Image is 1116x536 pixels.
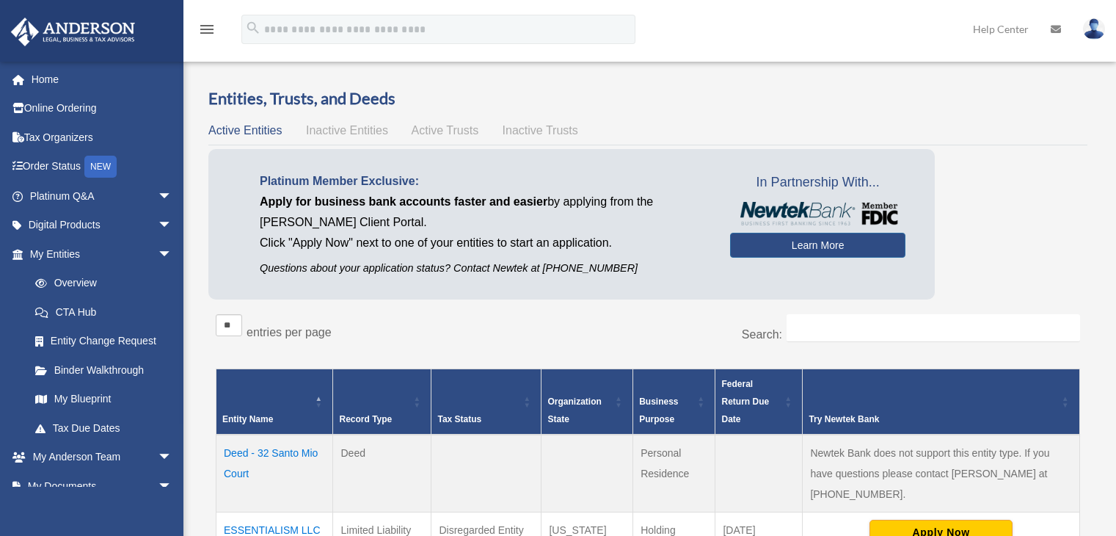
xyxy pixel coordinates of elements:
[21,413,187,443] a: Tax Due Dates
[245,20,261,36] i: search
[742,328,782,341] label: Search:
[339,414,392,424] span: Record Type
[541,369,633,435] th: Organization State: Activate to sort
[803,369,1080,435] th: Try Newtek Bank : Activate to sort
[503,124,578,137] span: Inactive Trusts
[333,435,431,513] td: Deed
[10,94,194,123] a: Online Ordering
[208,87,1087,110] h3: Entities, Trusts, and Deeds
[412,124,479,137] span: Active Trusts
[21,355,187,385] a: Binder Walkthrough
[809,410,1057,428] div: Try Newtek Bank
[260,233,708,253] p: Click "Apply Now" next to one of your entities to start an application.
[10,211,194,240] a: Digital Productsarrow_drop_down
[21,297,187,327] a: CTA Hub
[715,369,803,435] th: Federal Return Due Date: Activate to sort
[208,124,282,137] span: Active Entities
[216,435,333,513] td: Deed - 32 Santo Mio Court
[260,171,708,192] p: Platinum Member Exclusive:
[158,211,187,241] span: arrow_drop_down
[84,156,117,178] div: NEW
[216,369,333,435] th: Entity Name: Activate to invert sorting
[721,379,769,424] span: Federal Return Due Date
[333,369,431,435] th: Record Type: Activate to sort
[260,192,708,233] p: by applying from the [PERSON_NAME] Client Portal.
[7,18,139,46] img: Anderson Advisors Platinum Portal
[158,181,187,211] span: arrow_drop_down
[222,414,273,424] span: Entity Name
[10,181,194,211] a: Platinum Q&Aarrow_drop_down
[633,369,715,435] th: Business Purpose: Activate to sort
[431,369,541,435] th: Tax Status: Activate to sort
[21,269,180,298] a: Overview
[198,26,216,38] a: menu
[633,435,715,513] td: Personal Residence
[10,152,194,182] a: Order StatusNEW
[547,396,601,424] span: Organization State
[730,171,905,195] span: In Partnership With...
[158,471,187,501] span: arrow_drop_down
[803,435,1080,513] td: Newtek Bank does not support this entity type. If you have questions please contact [PERSON_NAME]...
[10,65,194,94] a: Home
[306,124,388,137] span: Inactive Entities
[730,233,905,258] a: Learn More
[1083,18,1105,40] img: User Pic
[158,239,187,269] span: arrow_drop_down
[198,21,216,38] i: menu
[21,327,187,356] a: Entity Change Request
[260,195,547,208] span: Apply for business bank accounts faster and easier
[639,396,678,424] span: Business Purpose
[10,239,187,269] a: My Entitiesarrow_drop_down
[10,443,194,472] a: My Anderson Teamarrow_drop_down
[10,471,194,501] a: My Documentsarrow_drop_down
[260,259,708,278] p: Questions about your application status? Contact Newtek at [PHONE_NUMBER]
[437,414,481,424] span: Tax Status
[247,326,332,338] label: entries per page
[10,123,194,152] a: Tax Organizers
[737,202,898,225] img: NewtekBankLogoSM.png
[158,443,187,473] span: arrow_drop_down
[21,385,187,414] a: My Blueprint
